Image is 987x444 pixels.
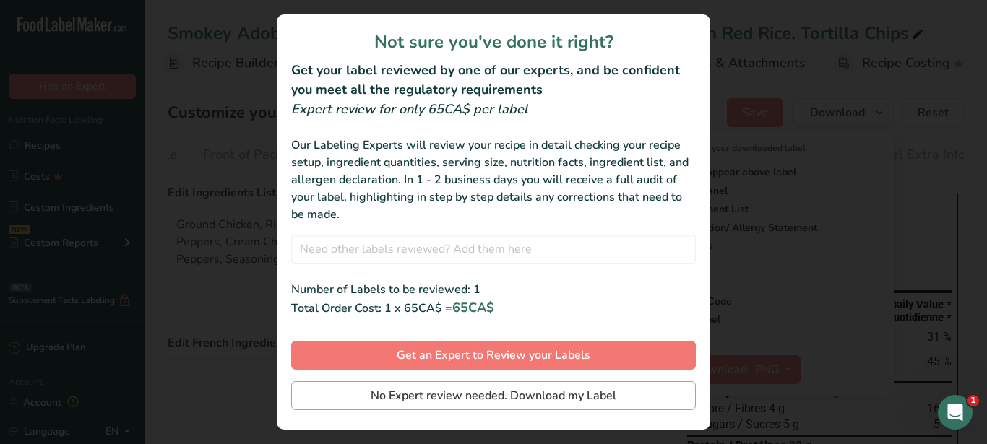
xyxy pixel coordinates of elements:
[291,298,696,318] div: Total Order Cost: 1 x 65CA$ =
[397,347,590,364] span: Get an Expert to Review your Labels
[291,29,696,55] h1: Not sure you've done it right?
[291,281,696,298] div: Number of Labels to be reviewed: 1
[967,395,979,406] span: 1
[291,341,696,370] button: Get an Expert to Review your Labels
[291,136,696,223] div: Our Labeling Experts will review your recipe in detail checking your recipe setup, ingredient qua...
[291,61,696,100] h2: Get your label reviewed by one of our experts, and be confident you meet all the regulatory requi...
[371,387,616,404] span: No Expert review needed. Download my Label
[938,395,973,430] iframe: Intercom live chat
[291,381,696,410] button: No Expert review needed. Download my Label
[291,235,696,264] input: Need other labels reviewed? Add them here
[291,100,696,119] div: Expert review for only 65CA$ per label
[452,299,494,316] span: 65CA$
